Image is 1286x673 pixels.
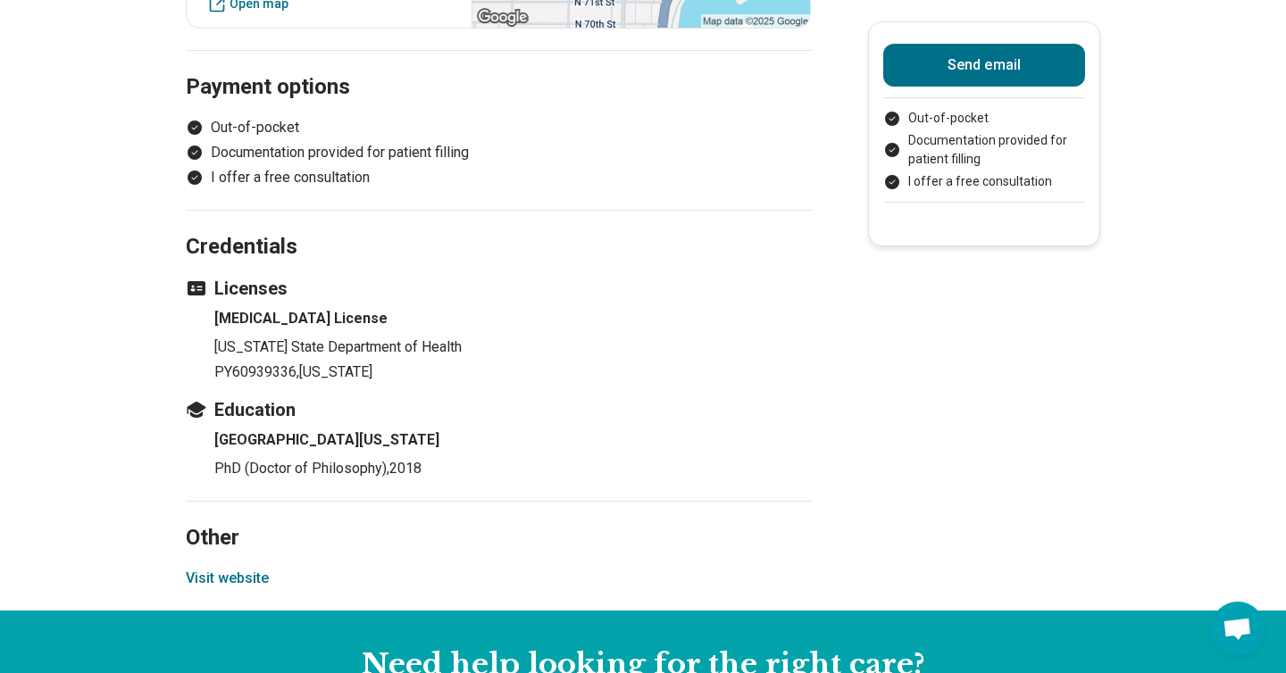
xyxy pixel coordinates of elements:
h3: Education [186,397,811,422]
h2: Credentials [186,189,811,262]
div: Open chat [1211,602,1265,655]
li: I offer a free consultation [186,167,811,188]
h3: Licenses [186,276,811,301]
span: , [US_STATE] [296,363,372,380]
h4: [GEOGRAPHIC_DATA][US_STATE] [214,429,811,451]
p: PY60939336 [214,361,811,383]
button: Visit website [186,568,269,589]
button: Send email [883,44,1085,87]
li: Documentation provided for patient filling [883,131,1085,169]
ul: Payment options [883,109,1085,191]
h4: [MEDICAL_DATA] License [214,308,811,329]
li: Out-of-pocket [883,109,1085,128]
h2: Other [186,480,811,553]
p: PhD (Doctor of Philosophy) , 2018 [214,458,811,479]
h2: Payment options [186,29,811,103]
li: I offer a free consultation [883,172,1085,191]
li: Out-of-pocket [186,117,811,138]
li: Documentation provided for patient filling [186,142,811,163]
ul: Payment options [186,117,811,188]
p: [US_STATE] State Department of Health [214,336,811,358]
